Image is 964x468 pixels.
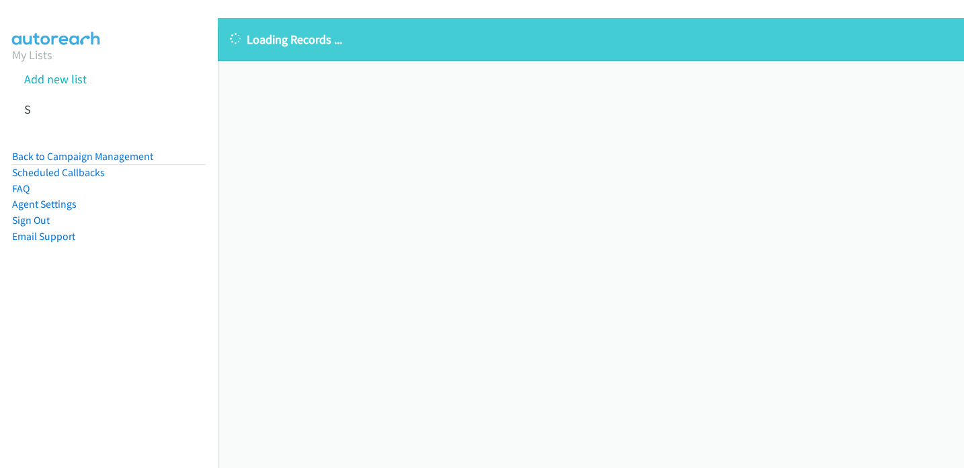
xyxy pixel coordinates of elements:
a: Agent Settings [12,198,77,210]
a: S [24,102,31,117]
a: My Lists [12,47,52,63]
a: Back to Campaign Management [12,150,153,163]
a: Add new list [24,71,87,87]
p: Loading Records ... [230,30,952,48]
a: Scheduled Callbacks [12,166,105,179]
a: FAQ [12,182,30,195]
a: Sign Out [12,214,50,227]
a: Email Support [12,230,75,243]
